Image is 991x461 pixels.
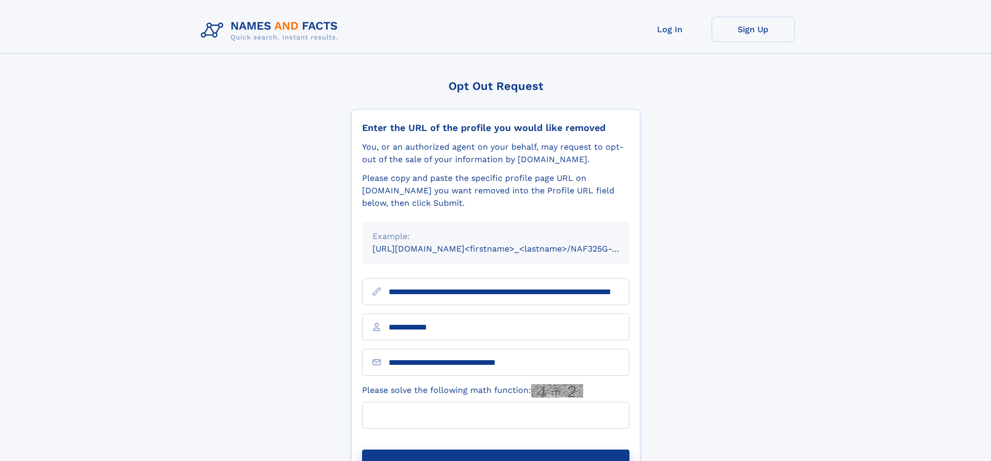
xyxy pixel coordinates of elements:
label: Please solve the following math function: [362,384,583,398]
div: You, or an authorized agent on your behalf, may request to opt-out of the sale of your informatio... [362,141,629,166]
img: Logo Names and Facts [197,17,346,45]
a: Sign Up [712,17,795,42]
div: Opt Out Request [351,80,640,93]
small: [URL][DOMAIN_NAME]<firstname>_<lastname>/NAF325G-xxxxxxxx [372,244,649,254]
div: Example: [372,230,619,243]
div: Please copy and paste the specific profile page URL on [DOMAIN_NAME] you want removed into the Pr... [362,172,629,209]
div: Enter the URL of the profile you would like removed [362,122,629,134]
a: Log In [628,17,712,42]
